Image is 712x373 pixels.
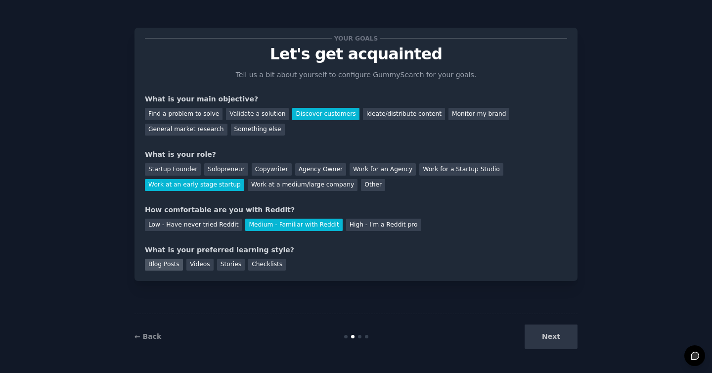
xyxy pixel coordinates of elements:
div: Other [361,179,385,191]
div: Work at a medium/large company [248,179,357,191]
div: Agency Owner [295,163,346,176]
div: Stories [217,259,245,271]
div: Work for an Agency [350,163,416,176]
div: Work at an early stage startup [145,179,244,191]
div: Medium - Familiar with Reddit [245,219,342,231]
div: Discover customers [292,108,359,120]
div: Copywriter [252,163,292,176]
div: Solopreneur [204,163,248,176]
p: Let's get acquainted [145,46,567,63]
div: General market research [145,124,227,136]
div: High - I'm a Reddit pro [346,219,421,231]
div: Ideate/distribute content [363,108,445,120]
div: Videos [186,259,214,271]
div: Work for a Startup Studio [419,163,503,176]
div: Startup Founder [145,163,201,176]
a: ← Back [134,332,161,340]
div: Find a problem to solve [145,108,222,120]
div: Low - Have never tried Reddit [145,219,242,231]
div: How comfortable are you with Reddit? [145,205,567,215]
div: Checklists [248,259,286,271]
p: Tell us a bit about yourself to configure GummySearch for your goals. [231,70,481,80]
span: Your goals [332,33,380,44]
div: Blog Posts [145,259,183,271]
div: Monitor my brand [448,108,509,120]
div: Something else [231,124,285,136]
div: What is your main objective? [145,94,567,104]
div: Validate a solution [226,108,289,120]
div: What is your role? [145,149,567,160]
div: What is your preferred learning style? [145,245,567,255]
